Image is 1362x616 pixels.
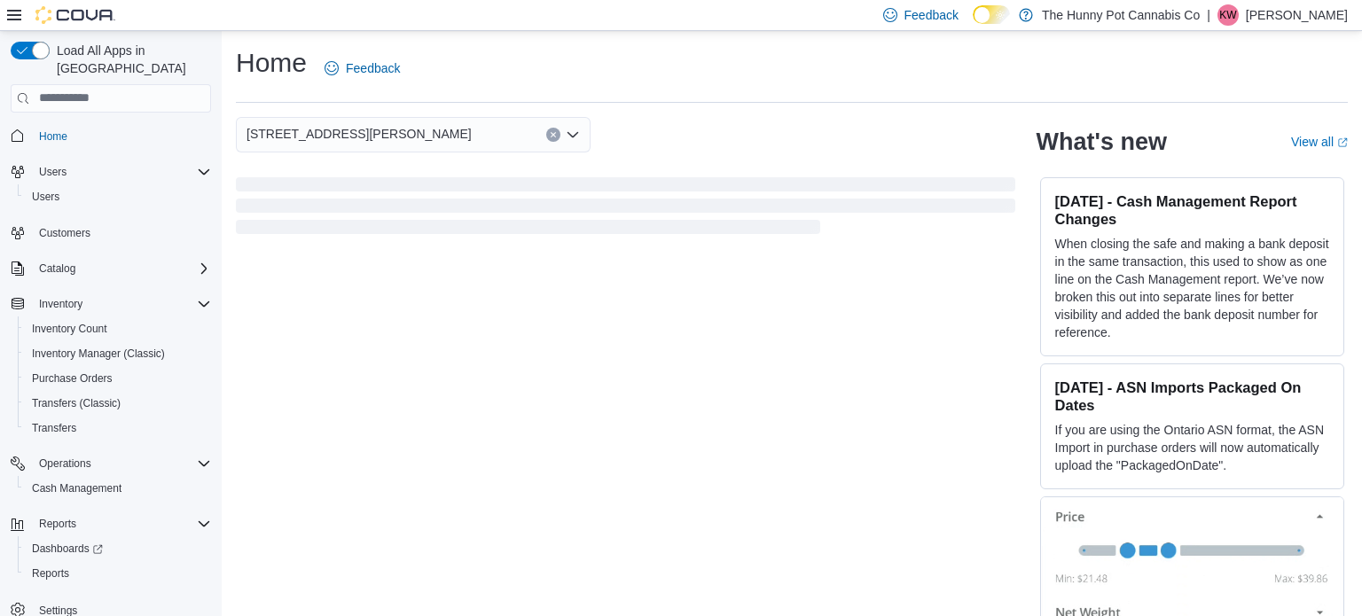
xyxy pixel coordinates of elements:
a: Reports [25,563,76,584]
a: Purchase Orders [25,368,120,389]
button: Catalog [4,256,218,281]
a: Cash Management [25,478,129,499]
span: Feedback [346,59,400,77]
a: Transfers (Classic) [25,393,128,414]
span: Catalog [32,258,211,279]
h1: Home [236,45,307,81]
a: View allExternal link [1291,135,1348,149]
span: Reports [39,517,76,531]
span: Transfers (Classic) [25,393,211,414]
span: [STREET_ADDRESS][PERSON_NAME] [247,123,472,144]
span: Reports [25,563,211,584]
span: Customers [39,226,90,240]
span: Catalog [39,261,75,276]
span: Inventory [32,293,211,315]
button: Inventory Count [18,316,218,341]
p: | [1207,4,1210,26]
span: Cash Management [25,478,211,499]
span: Reports [32,566,69,581]
span: Inventory Manager (Classic) [32,347,165,361]
a: Feedback [317,51,407,86]
span: Home [39,129,67,144]
button: Reports [32,513,83,534]
button: Inventory Manager (Classic) [18,341,218,366]
a: Dashboards [18,536,218,561]
p: When closing the safe and making a bank deposit in the same transaction, this used to show as one... [1055,235,1329,341]
a: Home [32,126,74,147]
p: The Hunny Pot Cannabis Co [1042,4,1200,26]
a: Inventory Manager (Classic) [25,343,172,364]
button: Reports [4,511,218,536]
h3: [DATE] - Cash Management Report Changes [1055,192,1329,228]
span: Transfers [25,417,211,439]
div: Kayla Weaver [1217,4,1239,26]
span: Purchase Orders [32,371,113,386]
span: Loading [236,181,1015,238]
span: Users [25,186,211,207]
span: Customers [32,222,211,244]
span: Transfers (Classic) [32,396,121,410]
span: Reports [32,513,211,534]
button: Transfers (Classic) [18,391,218,416]
span: Inventory Count [25,318,211,339]
h2: What's new [1037,128,1167,156]
a: Customers [32,222,98,244]
img: Cova [35,6,115,24]
span: Inventory Count [32,322,107,336]
button: Users [18,184,218,209]
span: Operations [39,456,91,471]
span: Inventory [39,297,82,311]
p: If you are using the Ontario ASN format, the ASN Import in purchase orders will now automatically... [1055,421,1329,474]
span: Purchase Orders [25,368,211,389]
button: Users [32,161,74,183]
button: Reports [18,561,218,586]
button: Users [4,160,218,184]
span: Feedback [904,6,959,24]
span: Cash Management [32,481,121,495]
svg: External link [1337,137,1348,148]
button: Inventory [32,293,90,315]
button: Clear input [546,128,560,142]
a: Dashboards [25,538,110,559]
span: Dashboards [25,538,211,559]
button: Customers [4,220,218,246]
span: Users [39,165,67,179]
span: Load All Apps in [GEOGRAPHIC_DATA] [50,42,211,77]
span: Users [32,190,59,204]
button: Operations [32,453,98,474]
a: Transfers [25,417,83,439]
span: Transfers [32,421,76,435]
a: Users [25,186,67,207]
input: Dark Mode [973,5,1010,24]
button: Transfers [18,416,218,441]
span: Users [32,161,211,183]
span: Dashboards [32,542,103,556]
span: KW [1219,4,1236,26]
button: Purchase Orders [18,366,218,391]
span: Dark Mode [973,24,974,25]
p: [PERSON_NAME] [1246,4,1348,26]
a: Inventory Count [25,318,114,339]
span: Home [32,125,211,147]
button: Cash Management [18,476,218,501]
button: Catalog [32,258,82,279]
span: Inventory Manager (Classic) [25,343,211,364]
button: Home [4,123,218,149]
button: Open list of options [566,128,580,142]
button: Inventory [4,292,218,316]
h3: [DATE] - ASN Imports Packaged On Dates [1055,378,1329,414]
span: Operations [32,453,211,474]
button: Operations [4,451,218,476]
